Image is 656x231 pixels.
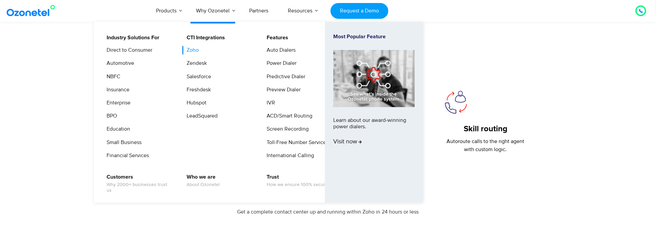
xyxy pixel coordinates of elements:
a: Toll-Free Number Services [263,138,330,147]
span: Why 2000+ businesses trust us [107,182,173,193]
a: Request a Demo [331,3,388,19]
a: Industry Solutions For [102,34,160,42]
a: Most Popular FeatureLearn about our award-winning power dialers.Visit now [334,34,415,191]
a: TrustHow we ensure 100% security [263,173,331,189]
span: Get a complete contact center up and running within Zoho in 24 hours or less [237,209,419,215]
a: Power Dialer [263,59,298,67]
a: Education [102,125,131,133]
h5: Skill routing [443,124,528,134]
span: How we ensure 100% security [267,182,330,188]
a: Who we areAbout Ozonetel [182,173,221,189]
img: phone-system-min.jpg [334,50,415,107]
span: About Ozonetel [187,182,220,188]
p: Autoroute calls to the right agent with custom logic. [443,137,528,153]
img: skill-routing [443,90,469,115]
a: Small Business [102,138,143,147]
a: Screen Recording [263,125,310,133]
span: Visit now [334,138,362,146]
a: Enterprise [102,99,131,107]
a: International Calling [263,151,315,160]
a: Preview Dialer [263,86,302,94]
a: CustomersWhy 2000+ businesses trust us [102,173,174,194]
a: Auto Dialers [263,46,297,54]
a: Freshdesk [182,86,212,94]
a: ACD/Smart Routing [263,112,314,120]
a: Zendesk [182,59,208,67]
a: Automotive [102,59,135,67]
a: Financial Services [102,151,150,160]
a: NBFC [102,73,121,81]
a: Salesforce [182,73,212,81]
a: Predictive Dialer [263,73,307,81]
a: BPO [102,112,118,120]
a: Hubspot [182,99,207,107]
a: CTI Integrations [182,34,226,42]
a: Zoho [182,46,200,54]
a: Direct to Consumer [102,46,153,54]
a: Features [263,34,290,42]
a: LeadSquared [182,112,219,120]
a: IVR [263,99,276,107]
a: Insurance [102,86,130,94]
